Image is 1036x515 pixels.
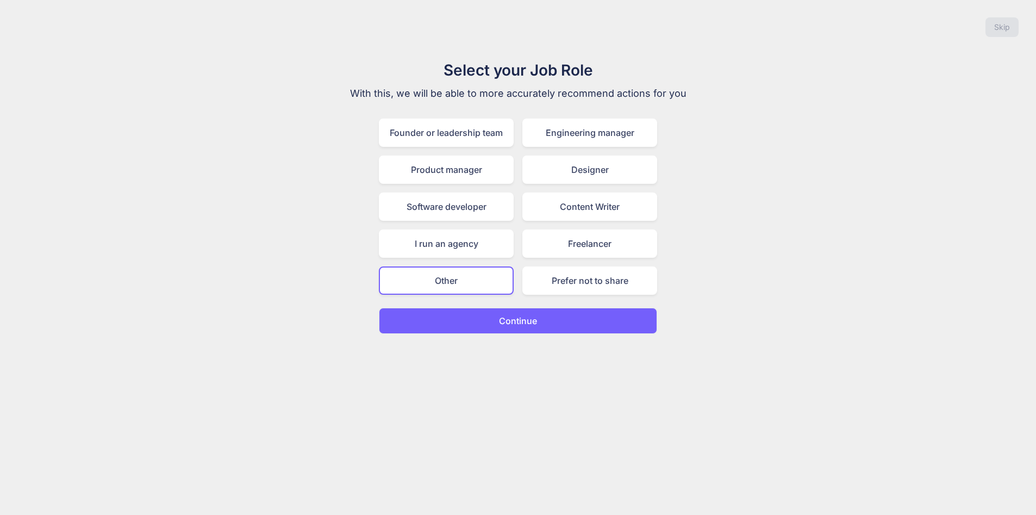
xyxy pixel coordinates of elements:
div: Content Writer [522,193,657,221]
div: I run an agency [379,229,514,258]
div: Founder or leadership team [379,119,514,147]
div: Prefer not to share [522,266,657,295]
div: Other [379,266,514,295]
p: Continue [499,314,537,327]
p: With this, we will be able to more accurately recommend actions for you [335,86,701,101]
div: Freelancer [522,229,657,258]
div: Engineering manager [522,119,657,147]
button: Skip [985,17,1019,37]
div: Designer [522,156,657,184]
button: Continue [379,308,657,334]
div: Software developer [379,193,514,221]
div: Product manager [379,156,514,184]
h1: Select your Job Role [335,59,701,82]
